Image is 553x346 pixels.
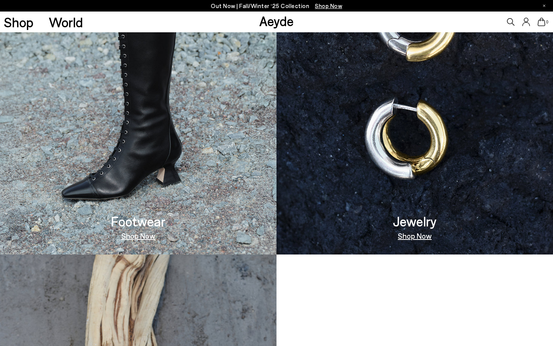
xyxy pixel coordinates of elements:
a: Shop Now [121,232,155,240]
a: 0 [538,18,545,26]
span: Navigate to /collections/new-in [315,2,342,9]
p: Out Now | Fall/Winter ‘25 Collection [211,1,342,11]
h3: Jewelry [393,215,437,228]
a: Shop [4,15,33,29]
a: World [49,15,83,29]
span: 0 [545,20,549,24]
a: Shop Now [398,232,432,240]
h3: Footwear [111,215,166,228]
a: Aeyde [259,13,294,29]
